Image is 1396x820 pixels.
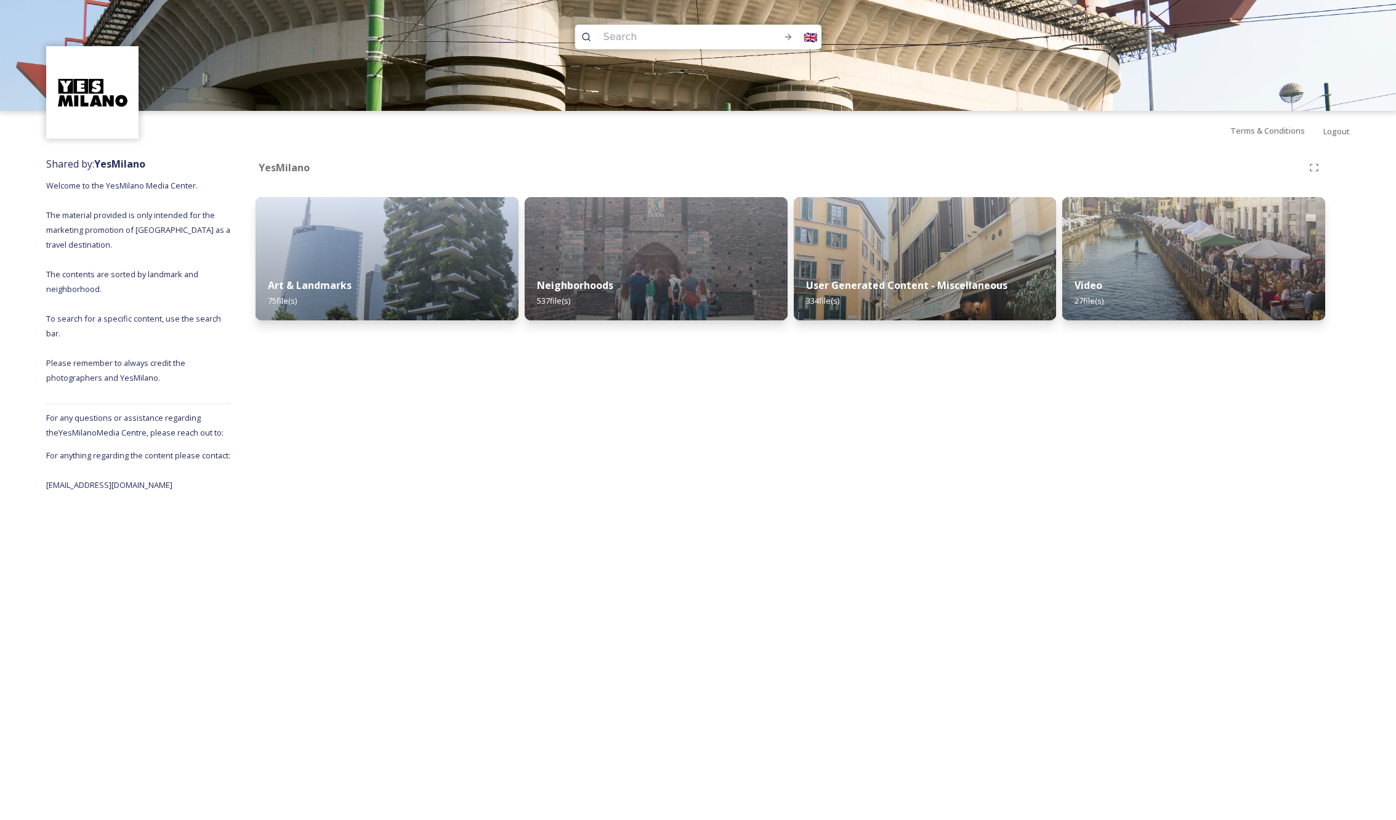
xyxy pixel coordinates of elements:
[806,278,1007,292] strong: User Generated Content - Miscellaneous
[1075,278,1102,292] strong: Video
[537,278,613,292] strong: Neighborhoods
[259,161,310,174] strong: YesMilano
[46,450,232,490] span: For anything regarding the content please contact: [EMAIL_ADDRESS][DOMAIN_NAME]
[1062,197,1325,320] img: Mercato_Navigli_YesMilano_AnnaDellaBadia_4230.JPG
[256,197,518,320] img: Isola_Yesilano_AnnaDellaBadia_880.jpg
[1230,123,1323,138] a: Terms & Conditions
[268,278,352,292] strong: Art & Landmarks
[597,23,755,51] input: Search
[806,295,839,306] span: 334 file(s)
[94,157,145,171] strong: YesMilano
[46,157,145,171] span: Shared by:
[794,197,1057,320] img: 39056706942e726a10cb66607dbfc22c2ba330fd249abd295dd4e57aab3ba313.jpg
[46,412,224,438] span: For any questions or assistance regarding the YesMilano Media Centre, please reach out to:
[1323,126,1350,137] span: Logout
[525,197,788,320] img: SEMPIONE.CASTELLO01660420.jpg
[799,26,821,48] div: 🇬🇧
[48,48,137,137] img: Logo%20YesMilano%40150x.png
[268,295,297,306] span: 75 file(s)
[537,295,570,306] span: 537 file(s)
[1075,295,1103,306] span: 27 file(s)
[46,180,232,383] span: Welcome to the YesMilano Media Center. The material provided is only intended for the marketing p...
[1230,125,1305,136] span: Terms & Conditions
